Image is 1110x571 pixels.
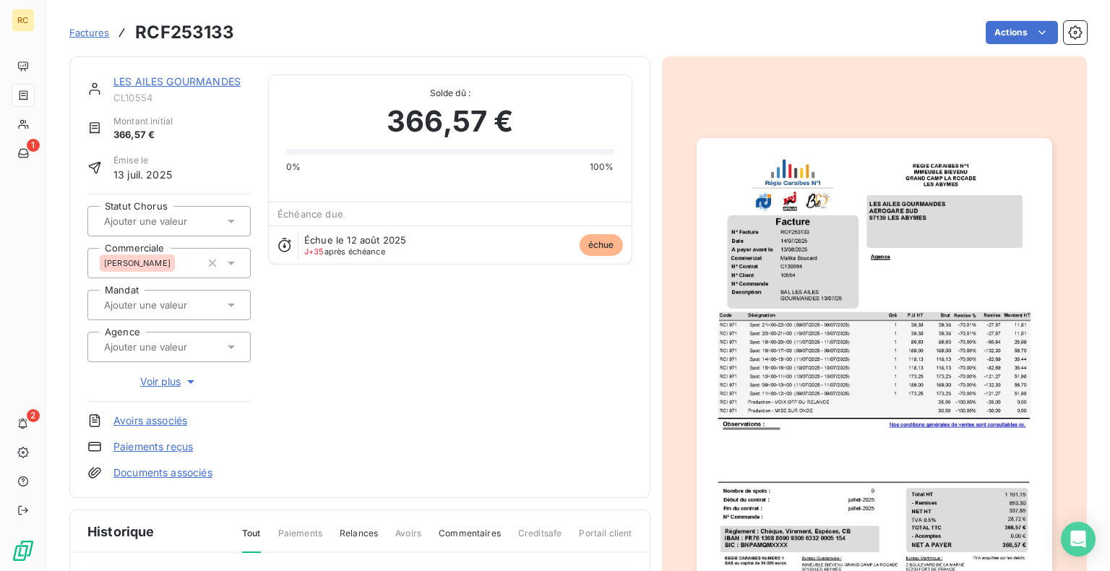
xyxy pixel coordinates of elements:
span: Commentaires [439,527,501,551]
span: 366,57 € [113,128,173,142]
span: Factures [69,27,109,38]
span: 1 [27,139,40,152]
span: Échue le 12 août 2025 [304,234,406,246]
div: RC [12,9,35,32]
span: après échéance [304,247,385,256]
a: Factures [69,25,109,40]
a: LES AILES GOURMANDES [113,75,241,87]
span: Montant initial [113,115,173,128]
span: CL10554 [113,92,251,103]
span: J+35 [304,246,324,257]
button: Voir plus [87,374,251,390]
span: 13 juil. 2025 [113,167,172,182]
span: Relances [340,527,378,551]
span: Paiements [278,527,322,551]
span: 366,57 € [387,100,513,143]
span: Historique [87,522,155,541]
a: Paiements reçus [113,439,193,454]
input: Ajouter une valeur [103,299,248,312]
span: Portail client [579,527,632,551]
span: Solde dû : [286,87,614,100]
h3: RCF253133 [135,20,234,46]
span: Voir plus [140,374,198,389]
span: Tout [242,527,261,553]
span: Échéance due [277,208,343,220]
span: 0% [286,160,301,173]
span: Avoirs [395,527,421,551]
span: Émise le [113,154,172,167]
img: Logo LeanPay [12,539,35,562]
div: Open Intercom Messenger [1061,522,1096,557]
button: Actions [986,21,1058,44]
a: Documents associés [113,465,212,480]
a: Avoirs associés [113,413,187,428]
span: 100% [590,160,614,173]
input: Ajouter une valeur [103,215,248,228]
span: 2 [27,409,40,422]
span: échue [580,234,623,256]
span: Creditsafe [518,527,562,551]
span: [PERSON_NAME] [104,259,171,267]
input: Ajouter une valeur [103,340,248,353]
